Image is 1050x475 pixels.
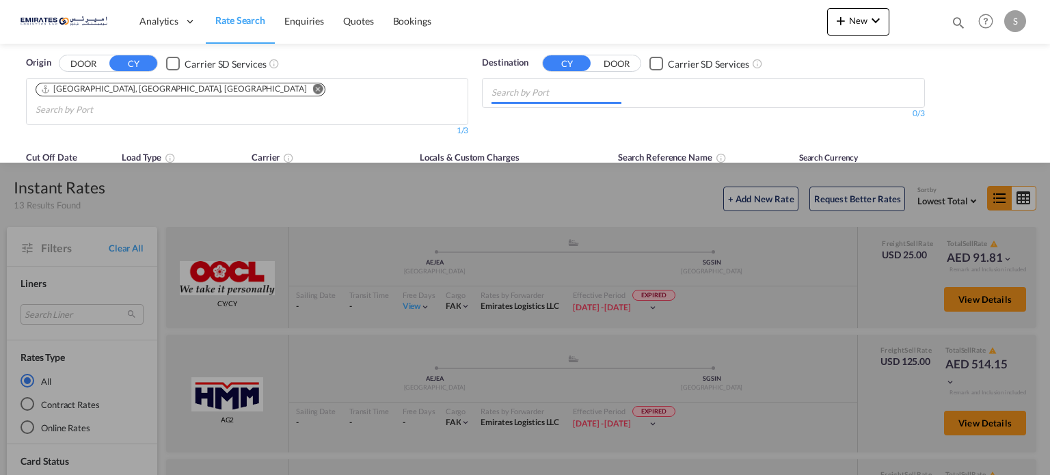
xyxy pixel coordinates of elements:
[951,15,966,36] div: icon-magnify
[393,15,431,27] span: Bookings
[269,58,280,69] md-icon: Unchecked: Search for CY (Container Yard) services for all selected carriers.Checked : Search for...
[543,55,591,71] button: CY
[36,99,165,121] input: Search by Port
[139,14,178,28] span: Analytics
[26,56,51,70] span: Origin
[26,152,77,163] span: Cut Off Date
[752,58,763,69] md-icon: Unchecked: Search for CY (Container Yard) services for all selected carriers.Checked : Search for...
[59,56,107,72] button: DOOR
[489,79,627,104] md-chips-wrap: Chips container with autocompletion. Enter the text area, type text to search, and then use the u...
[283,152,294,163] md-icon: The selected Trucker/Carrierwill be displayed in the rate results If the rates are from another f...
[109,55,157,71] button: CY
[40,83,307,95] div: Port of Jebel Ali, Jebel Ali, AEJEA
[974,10,997,33] span: Help
[827,8,889,36] button: icon-plus 400-fgNewicon-chevron-down
[867,12,884,29] md-icon: icon-chevron-down
[593,56,641,72] button: DOOR
[833,12,849,29] md-icon: icon-plus 400-fg
[1004,10,1026,32] div: S
[215,14,265,26] span: Rate Search
[974,10,1004,34] div: Help
[284,15,324,27] span: Enquiries
[420,152,520,163] span: Locals & Custom Charges
[649,56,749,70] md-checkbox: Checkbox No Ink
[185,57,266,71] div: Carrier SD Services
[33,79,461,121] md-chips-wrap: Chips container. Use arrow keys to select chips.
[482,108,924,120] div: 0/3
[343,15,373,27] span: Quotes
[716,152,727,163] md-icon: Your search will be saved by the below given name
[21,6,113,37] img: c67187802a5a11ec94275b5db69a26e6.png
[482,56,528,70] span: Destination
[40,83,310,95] div: Press delete to remove this chip.
[252,152,294,163] span: Carrier
[122,152,176,163] span: Load Type
[668,57,749,71] div: Carrier SD Services
[304,83,325,97] button: Remove
[833,15,884,26] span: New
[166,56,266,70] md-checkbox: Checkbox No Ink
[165,152,176,163] md-icon: icon-information-outline
[618,152,727,163] span: Search Reference Name
[492,82,621,104] input: Chips input.
[26,125,468,137] div: 1/3
[799,152,859,163] span: Search Currency
[951,15,966,30] md-icon: icon-magnify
